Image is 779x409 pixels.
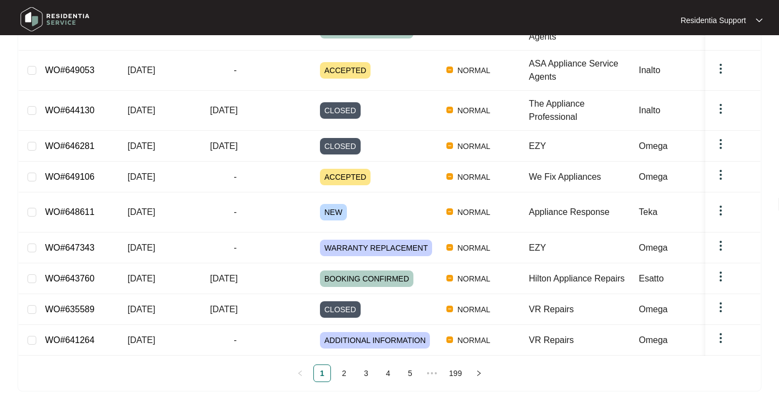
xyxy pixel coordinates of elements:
[470,364,488,382] button: right
[45,274,95,283] a: WO#643760
[401,364,419,382] li: 5
[210,334,261,347] span: -
[639,243,667,252] span: Omega
[320,270,413,287] span: BOOKING CONFIRMED
[453,64,495,77] span: NORMAL
[446,67,453,73] img: Vercel Logo
[291,364,309,382] li: Previous Page
[45,243,95,252] a: WO#647343
[128,335,155,345] span: [DATE]
[681,15,746,26] p: Residentia Support
[128,274,155,283] span: [DATE]
[714,102,727,115] img: dropdown arrow
[210,206,261,219] span: -
[320,204,347,220] span: NEW
[320,301,361,318] span: CLOSED
[453,206,495,219] span: NORMAL
[453,104,495,117] span: NORMAL
[714,168,727,181] img: dropdown arrow
[45,106,95,115] a: WO#644130
[470,364,488,382] li: Next Page
[529,303,630,316] div: VR Repairs
[446,336,453,343] img: Vercel Logo
[639,141,667,151] span: Omega
[358,365,374,382] a: 3
[446,244,453,251] img: Vercel Logo
[128,106,155,115] span: [DATE]
[210,64,261,77] span: -
[639,65,660,75] span: Inalto
[379,364,397,382] li: 4
[529,272,630,285] div: Hilton Appliance Repairs
[128,207,155,217] span: [DATE]
[453,334,495,347] span: NORMAL
[529,241,630,255] div: EZY
[314,365,330,382] a: 1
[453,303,495,316] span: NORMAL
[210,106,237,115] span: [DATE]
[639,274,664,283] span: Esatto
[210,305,237,314] span: [DATE]
[423,364,441,382] span: •••
[446,142,453,149] img: Vercel Logo
[714,331,727,345] img: dropdown arrow
[320,102,361,119] span: CLOSED
[446,173,453,180] img: Vercel Logo
[639,172,667,181] span: Omega
[45,141,95,151] a: WO#646281
[402,365,418,382] a: 5
[45,65,95,75] a: WO#649053
[16,3,93,36] img: residentia service logo
[210,274,237,283] span: [DATE]
[639,305,667,314] span: Omega
[45,305,95,314] a: WO#635589
[529,170,630,184] div: We Fix Appliances
[446,107,453,113] img: Vercel Logo
[714,62,727,75] img: dropdown arrow
[210,241,261,255] span: -
[128,243,155,252] span: [DATE]
[453,272,495,285] span: NORMAL
[453,241,495,255] span: NORMAL
[336,365,352,382] a: 2
[714,137,727,151] img: dropdown arrow
[639,106,660,115] span: Inalto
[446,208,453,215] img: Vercel Logo
[756,18,763,23] img: dropdown arrow
[128,141,155,151] span: [DATE]
[453,170,495,184] span: NORMAL
[453,140,495,153] span: NORMAL
[446,306,453,312] img: Vercel Logo
[210,170,261,184] span: -
[529,334,630,347] div: VR Repairs
[313,364,331,382] li: 1
[128,65,155,75] span: [DATE]
[423,364,441,382] li: Next 5 Pages
[714,301,727,314] img: dropdown arrow
[320,240,432,256] span: WARRANTY REPLACEMENT
[639,207,658,217] span: Teka
[714,270,727,283] img: dropdown arrow
[128,172,155,181] span: [DATE]
[335,364,353,382] li: 2
[320,138,361,154] span: CLOSED
[476,370,482,377] span: right
[45,172,95,181] a: WO#649106
[529,57,630,84] div: ASA Appliance Service Agents
[714,204,727,217] img: dropdown arrow
[529,206,630,219] div: Appliance Response
[445,364,466,382] li: 199
[210,141,237,151] span: [DATE]
[380,365,396,382] a: 4
[297,370,303,377] span: left
[357,364,375,382] li: 3
[529,140,630,153] div: EZY
[320,332,430,349] span: ADDITIONAL INFORMATION
[291,364,309,382] button: left
[128,305,155,314] span: [DATE]
[45,335,95,345] a: WO#641264
[714,239,727,252] img: dropdown arrow
[446,365,465,382] a: 199
[45,207,95,217] a: WO#648611
[639,335,667,345] span: Omega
